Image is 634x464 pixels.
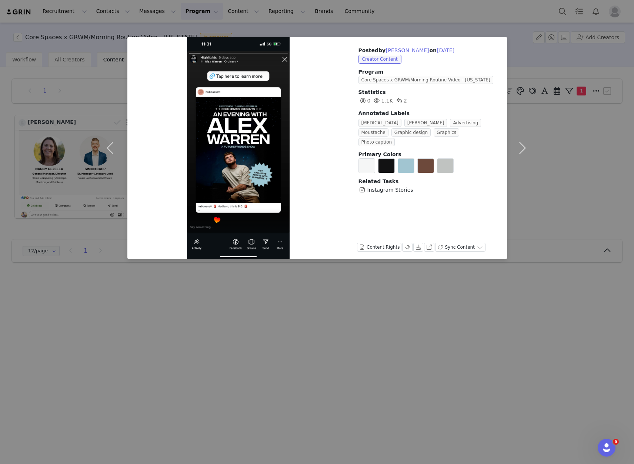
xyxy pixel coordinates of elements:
a: Core Spaces x GRWM/Morning Routine Video - [US_STATE] [358,77,496,83]
span: Graphic design [391,128,431,137]
span: Statistics [358,89,386,95]
span: Moustache [358,128,388,137]
span: 1.1K [372,98,393,104]
button: Content Rights [357,243,402,252]
span: 0 [358,98,371,104]
span: [MEDICAL_DATA] [358,119,401,127]
span: Core Spaces x GRWM/Morning Routine Video - [US_STATE] [358,76,493,84]
span: 5 [613,439,619,445]
button: [DATE] [437,46,455,55]
span: Instagram Stories [367,186,413,194]
span: Advertising [450,119,481,127]
span: Photo caption [358,138,395,146]
button: Sync Content [435,243,485,252]
span: Program [358,68,498,76]
span: Creator Content [358,55,401,64]
span: [PERSON_NAME] [404,119,447,127]
iframe: Intercom live chat [598,439,615,457]
span: 2 [395,98,407,104]
span: by [378,47,429,53]
button: [PERSON_NAME] [386,46,429,55]
span: Graphics [434,128,459,137]
span: Related Tasks [358,178,399,184]
span: Primary Colors [358,151,401,157]
span: Annotated Labels [358,110,410,116]
span: Posted on [358,47,455,53]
